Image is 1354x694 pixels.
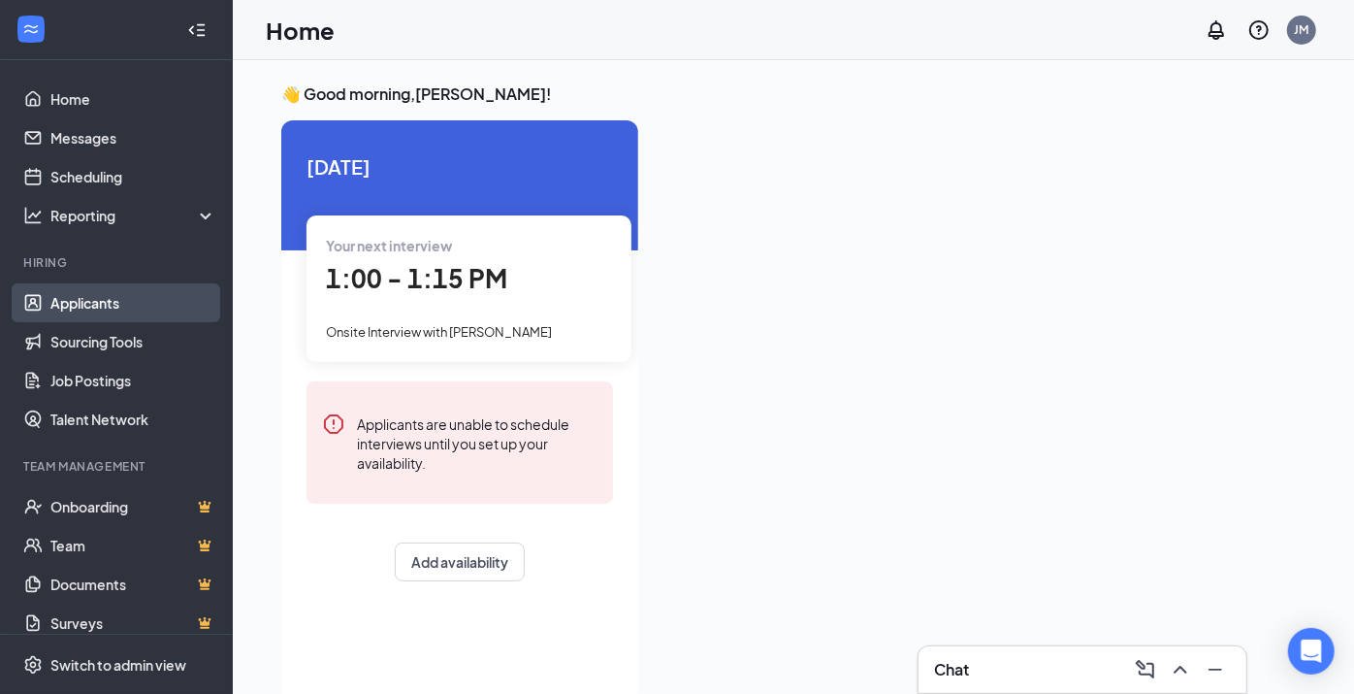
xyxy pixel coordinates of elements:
svg: ComposeMessage [1134,658,1157,681]
svg: QuestionInfo [1247,18,1271,42]
div: Reporting [50,206,217,225]
div: Open Intercom Messenger [1288,628,1335,675]
a: Messages [50,118,216,157]
a: SurveysCrown [50,604,216,643]
span: 1:00 - 1:15 PM [326,262,507,294]
h3: Chat [934,659,969,680]
h1: Home [266,14,335,47]
span: [DATE] [306,151,613,182]
a: DocumentsCrown [50,565,216,604]
svg: Analysis [23,206,43,225]
button: ComposeMessage [1130,654,1161,685]
a: Applicants [50,283,216,322]
svg: ChevronUp [1169,658,1192,681]
a: Talent Network [50,400,216,439]
a: OnboardingCrown [50,487,216,526]
svg: Collapse [187,20,207,40]
div: Switch to admin view [50,655,186,675]
h3: 👋 Good morning, [PERSON_NAME] ! [281,83,1306,105]
a: Job Postings [50,361,216,400]
div: Hiring [23,254,212,271]
a: Scheduling [50,157,216,196]
button: Add availability [395,543,525,581]
a: Sourcing Tools [50,322,216,361]
span: Your next interview [326,237,452,254]
button: ChevronUp [1165,654,1196,685]
span: Onsite Interview with [PERSON_NAME] [326,324,552,340]
button: Minimize [1200,654,1231,685]
div: JM [1295,21,1309,38]
svg: Settings [23,655,43,675]
div: Applicants are unable to schedule interviews until you set up your availability. [357,413,597,473]
svg: Error [322,413,345,436]
svg: Notifications [1205,18,1228,42]
svg: Minimize [1204,658,1227,681]
div: Team Management [23,458,212,475]
svg: WorkstreamLogo [21,19,41,39]
a: Home [50,80,216,118]
a: TeamCrown [50,526,216,565]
